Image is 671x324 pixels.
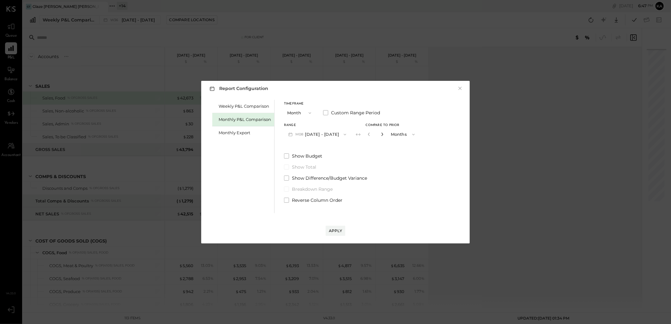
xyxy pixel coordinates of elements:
span: M08 [295,132,305,137]
span: Compare to Prior [366,124,400,127]
div: Monthly P&L Comparison [219,117,271,123]
span: Show Budget [292,153,322,159]
div: Weekly P&L Comparison [219,103,271,109]
span: Show Total [292,164,316,170]
span: Custom Range Period [331,110,380,116]
div: Timeframe [284,102,316,105]
h3: Report Configuration [208,85,268,93]
div: Range [284,124,351,127]
span: Reverse Column Order [292,197,342,203]
button: × [457,85,463,92]
button: Apply [326,226,345,236]
div: Apply [329,228,342,233]
button: Month [284,107,316,119]
span: Show Difference/Budget Variance [292,175,367,181]
span: Breakdown Range [292,186,333,192]
button: Months [388,129,419,140]
div: Monthly Export [219,130,271,136]
button: M08[DATE] - [DATE] [284,129,351,140]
